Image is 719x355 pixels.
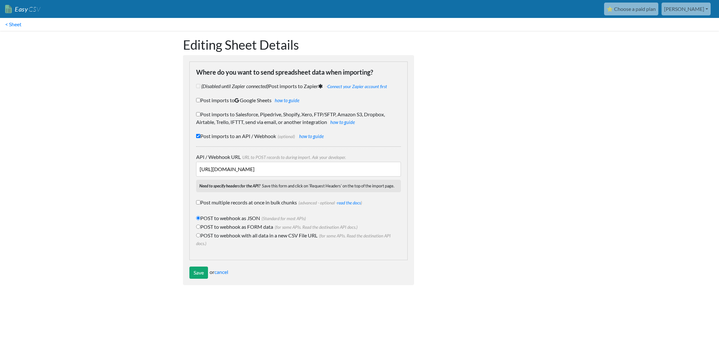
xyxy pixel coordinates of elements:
[189,267,208,279] input: Save
[327,84,387,89] a: Connect your Zapier account first
[299,134,324,139] a: how to guide
[28,5,40,13] span: CSV
[196,98,200,102] input: Post imports toGoogle Sheetshow to guide
[196,153,401,161] label: API / Webhook URL
[196,223,401,231] label: POST to webhook as FORM data
[189,267,408,279] div: or
[183,37,414,53] h1: Editing Sheet Details
[275,98,299,103] a: how to guide
[196,199,401,208] label: Post multiple records at once in bulk chunks
[196,200,200,204] input: Post multiple records at once in bulk chunks(advanced - optional -read the docs)
[325,84,387,89] span: -
[330,120,355,125] a: how to guide
[196,134,200,138] input: Post imports to an API / Webhook(optional) how to guide
[196,132,401,140] label: Post imports to an API / Webhook
[196,180,401,192] p: Save this form and click on 'Request Headers' on the top of the import page.
[196,225,200,229] input: POST to webhook as FORM data(for some APIs. Read the destination API docs.)
[273,225,358,230] span: (for some APIs. Read the destination API docs.)
[196,112,200,116] input: Post imports to Salesforce, Pipedrive, Shopify, Xero, FTP/SFTP, Amazon S3, Dropbox, Airtable, Tre...
[196,232,401,247] label: POST to webhook with all data in a new CSV File URL
[196,111,401,126] label: Post imports to Salesforce, Pipedrive, Shopify, Xero, FTP/SFTP, Amazon S3, Dropbox, Airtable, Tre...
[196,233,200,237] input: POST to webhook with all data in a new CSV File URL(for some APIs. Read the destination API docs.)
[297,200,362,205] span: (advanced - optional - )
[604,3,658,15] a: ⭐ Choose a paid plan
[5,3,40,16] a: EasyCSV
[196,214,401,222] label: POST to webhook as JSON
[662,3,711,15] a: [PERSON_NAME]
[201,83,268,89] i: (Disabled until Zapier connected)
[196,68,401,76] h4: Where do you want to send spreadsheet data when importing?
[196,162,401,177] input: Leave this blank to test...
[196,82,401,90] label: Post imports to Zapier
[276,134,295,139] span: (optional)
[196,96,401,104] label: Post imports to Google Sheets
[196,216,200,220] input: POST to webhook as JSON(Standard for most APIs)
[241,155,346,160] span: URL to POST records to during import. Ask your developer.
[196,84,200,88] input: (Disabled until Zapier connected)Post imports to Zapier -Connect your Zapier account first
[214,269,228,275] a: cancel
[199,183,260,188] strong: Need to specify headers for the API?
[337,200,361,205] a: read the docs
[260,216,306,221] span: (Standard for most APIs)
